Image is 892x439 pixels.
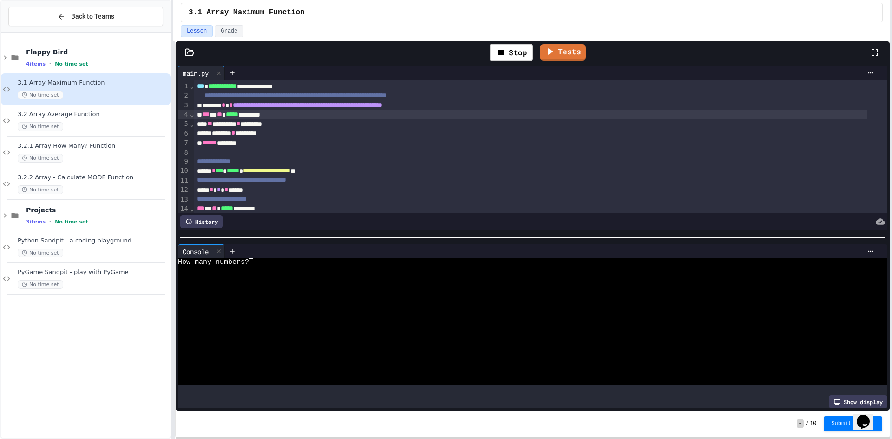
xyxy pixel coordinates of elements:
button: Back to Teams [8,7,163,26]
span: Projects [26,206,169,214]
span: Flappy Bird [26,48,169,56]
div: 6 [178,129,190,138]
span: Submit Answer [831,420,875,427]
div: 3 [178,101,190,110]
div: 8 [178,148,190,157]
div: 2 [178,91,190,100]
span: Fold line [190,111,194,118]
span: No time set [18,249,63,257]
div: 5 [178,119,190,129]
span: PyGame Sandpit - play with PyGame [18,269,169,276]
span: Fold line [190,120,194,128]
span: Back to Teams [71,12,114,21]
button: Lesson [181,25,213,37]
div: main.py [178,68,213,78]
div: History [180,215,223,228]
span: No time set [18,185,63,194]
button: Grade [215,25,243,37]
span: • [49,218,51,225]
div: Console [178,247,213,256]
span: 10 [810,420,816,427]
div: Stop [490,44,533,61]
a: Tests [540,44,586,61]
div: 12 [178,185,190,195]
span: No time set [55,61,88,67]
span: No time set [55,219,88,225]
div: Console [178,244,225,258]
div: Show display [829,395,887,408]
div: main.py [178,66,225,80]
div: 13 [178,195,190,204]
span: • [49,60,51,67]
span: Fold line [190,82,194,90]
div: 14 [178,204,190,214]
div: 4 [178,110,190,119]
span: Python Sandpit - a coding playground [18,237,169,245]
span: 3.2.1 Array How Many? Function [18,142,169,150]
iframe: chat widget [853,402,883,430]
span: 3.2 Array Average Function [18,111,169,118]
span: / [806,420,809,427]
span: 3.1 Array Maximum Function [189,7,305,18]
span: No time set [18,280,63,289]
span: 3.2.2 Array - Calculate MODE Function [18,174,169,182]
span: No time set [18,91,63,99]
div: 11 [178,176,190,185]
div: 7 [178,138,190,148]
span: No time set [18,122,63,131]
span: How many numbers? [178,258,249,266]
span: 3.1 Array Maximum Function [18,79,169,87]
div: 10 [178,166,190,176]
button: Submit Answer [824,416,882,431]
span: 3 items [26,219,46,225]
span: - [797,419,804,428]
span: 4 items [26,61,46,67]
span: No time set [18,154,63,163]
div: 1 [178,82,190,91]
span: Fold line [190,205,194,212]
div: 9 [178,157,190,166]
